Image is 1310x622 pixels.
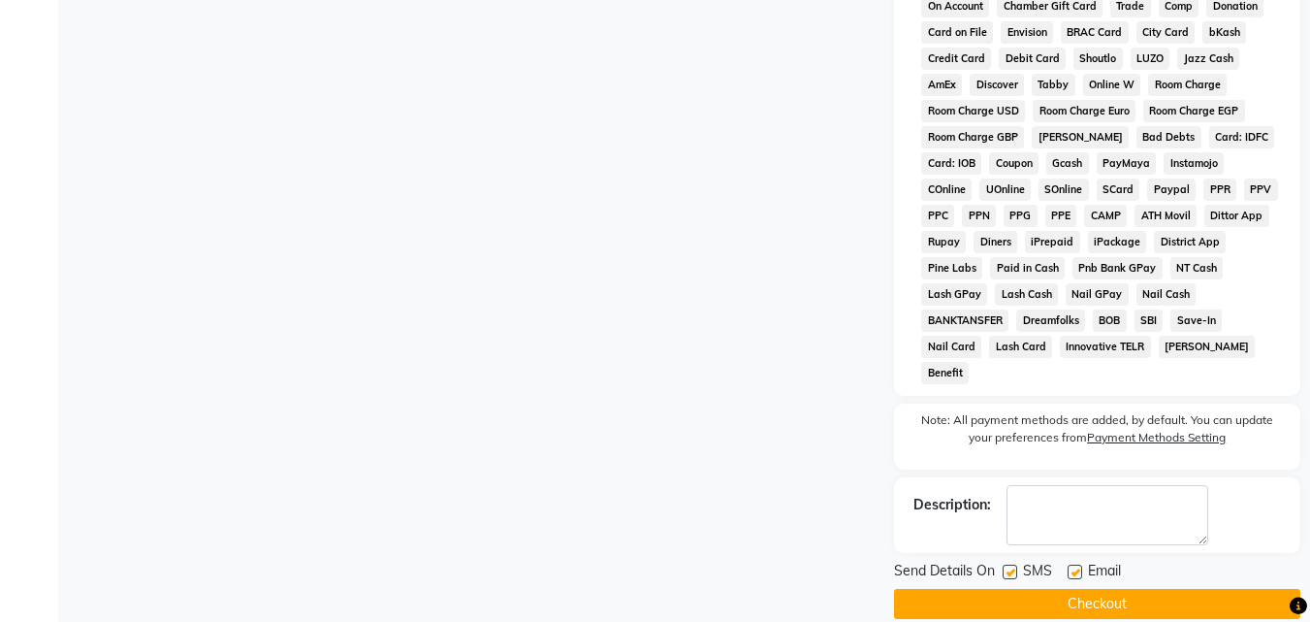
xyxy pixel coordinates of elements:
span: Shoutlo [1073,48,1123,70]
span: Debit Card [999,48,1066,70]
span: Lash Cash [995,283,1058,306]
span: District App [1154,231,1226,253]
span: SMS [1023,561,1052,585]
span: Card on File [921,21,993,44]
span: Nail GPay [1066,283,1129,306]
span: Envision [1001,21,1053,44]
span: Send Details On [894,561,995,585]
span: UOnline [979,179,1031,201]
div: Description: [913,495,991,515]
span: BOB [1093,310,1127,332]
span: Pine Labs [921,257,982,279]
span: Online W [1083,74,1141,96]
span: Discover [970,74,1024,96]
span: PPV [1244,179,1278,201]
span: Instamojo [1164,152,1224,175]
span: Room Charge EGP [1143,100,1245,122]
span: Dreamfolks [1016,310,1085,332]
span: Innovative TELR [1060,336,1151,358]
span: bKash [1202,21,1246,44]
span: Nail Cash [1136,283,1197,306]
span: Diners [974,231,1017,253]
span: Lash GPay [921,283,987,306]
span: Nail Card [921,336,981,358]
span: Room Charge GBP [921,126,1024,148]
span: CAMP [1084,205,1127,227]
span: iPackage [1088,231,1147,253]
span: SOnline [1038,179,1089,201]
span: Room Charge USD [921,100,1025,122]
span: City Card [1136,21,1196,44]
span: BANKTANSFER [921,310,1008,332]
span: Gcash [1046,152,1089,175]
span: [PERSON_NAME] [1032,126,1129,148]
span: PPN [962,205,996,227]
span: PPC [921,205,954,227]
span: Card: IOB [921,152,981,175]
span: Room Charge [1148,74,1227,96]
span: COnline [921,179,972,201]
span: BRAC Card [1061,21,1129,44]
span: AmEx [921,74,962,96]
span: Email [1088,561,1121,585]
span: Dittor App [1204,205,1269,227]
span: Paid in Cash [990,257,1065,279]
button: Checkout [894,589,1300,619]
span: Lash Card [989,336,1052,358]
span: Credit Card [921,48,991,70]
span: NT Cash [1170,257,1224,279]
span: Tabby [1032,74,1075,96]
span: SBI [1134,310,1164,332]
span: LUZO [1131,48,1170,70]
span: Jazz Cash [1177,48,1239,70]
span: [PERSON_NAME] [1159,336,1256,358]
span: PayMaya [1097,152,1157,175]
label: Note: All payment methods are added, by default. You can update your preferences from [913,411,1281,454]
span: Pnb Bank GPay [1072,257,1163,279]
label: Payment Methods Setting [1087,429,1226,446]
span: PPE [1045,205,1077,227]
span: Coupon [989,152,1038,175]
span: Paypal [1147,179,1196,201]
span: Rupay [921,231,966,253]
span: Room Charge Euro [1033,100,1135,122]
span: Save-In [1170,310,1222,332]
span: ATH Movil [1134,205,1197,227]
span: PPR [1203,179,1236,201]
span: Card: IDFC [1209,126,1275,148]
span: Benefit [921,362,969,384]
span: Bad Debts [1136,126,1201,148]
span: iPrepaid [1025,231,1080,253]
span: PPG [1004,205,1038,227]
span: SCard [1097,179,1140,201]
